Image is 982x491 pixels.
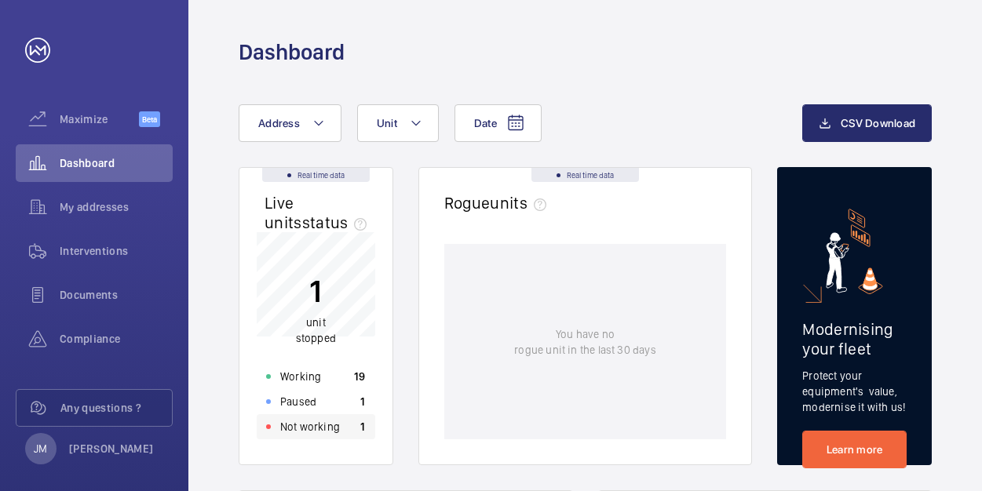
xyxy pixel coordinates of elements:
p: You have no rogue unit in the last 30 days [514,326,655,358]
span: Any questions ? [60,400,172,416]
span: My addresses [60,199,173,215]
span: Unit [377,117,397,129]
h1: Dashboard [239,38,345,67]
p: Protect your equipment's value, modernise it with us! [802,368,907,415]
p: unit [296,315,336,346]
p: Not working [280,419,340,435]
button: Unit [357,104,439,142]
span: Dashboard [60,155,173,171]
p: [PERSON_NAME] [69,441,154,456]
span: Compliance [60,331,173,347]
p: Working [280,369,321,384]
span: Beta [139,111,160,127]
p: Paused [280,394,316,409]
h2: Rogue [444,193,553,213]
p: 1 [296,271,336,311]
button: Date [454,104,542,142]
span: stopped [296,332,336,344]
button: CSV Download [802,104,932,142]
p: JM [34,441,47,456]
h2: Live units [265,193,373,232]
span: Documents [60,287,173,303]
a: Learn more [802,431,907,468]
span: Address [258,117,300,129]
div: Real time data [531,168,639,182]
p: 1 [360,419,365,435]
span: Maximize [60,111,139,127]
p: 19 [354,369,366,384]
img: marketing-card.svg [826,209,883,294]
span: units [490,193,553,213]
span: Date [474,117,497,129]
span: CSV Download [841,117,915,129]
span: status [302,213,374,232]
h2: Modernising your fleet [802,319,907,358]
button: Address [239,104,341,142]
div: Real time data [262,168,370,182]
span: Interventions [60,243,173,259]
p: 1 [360,394,365,409]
